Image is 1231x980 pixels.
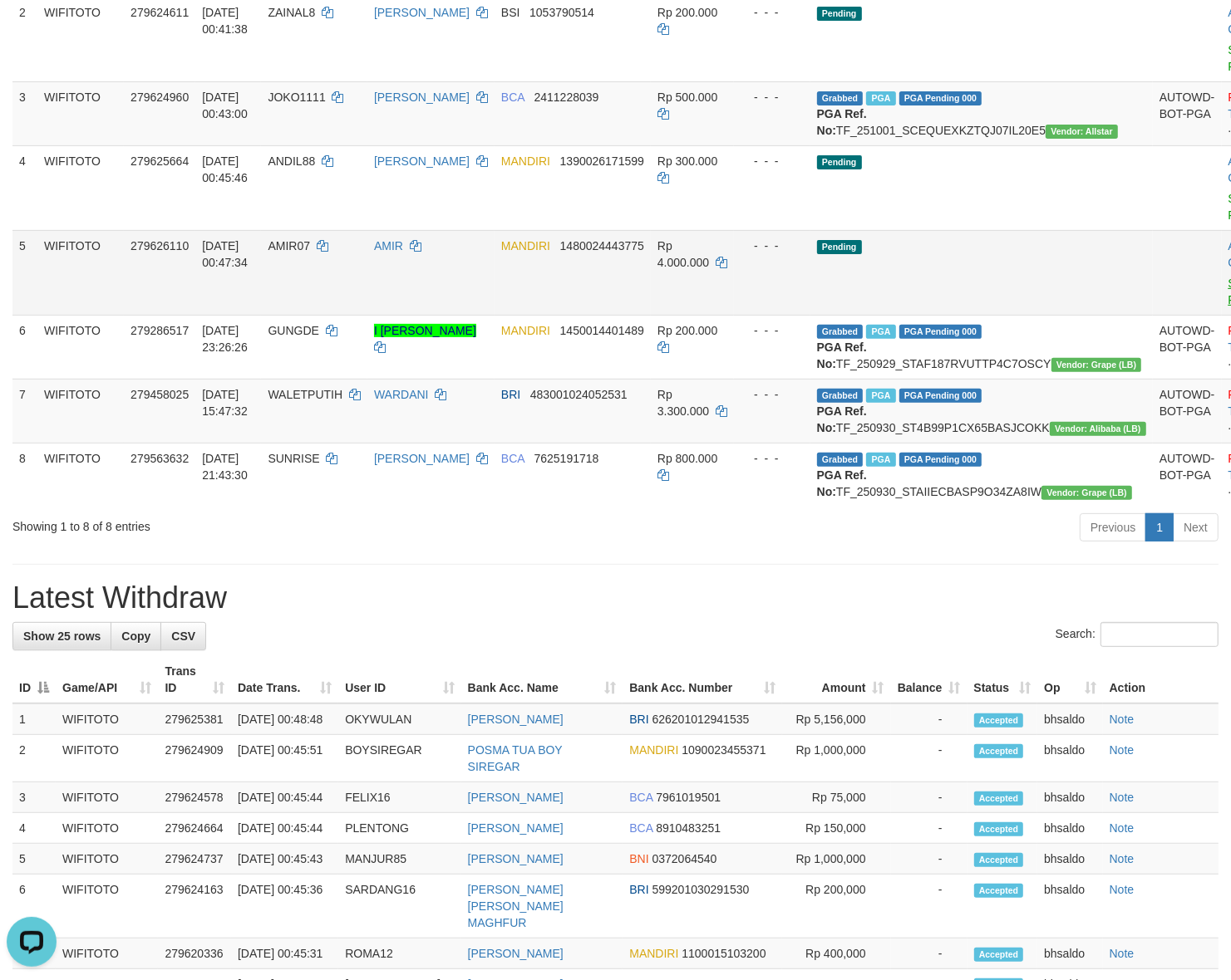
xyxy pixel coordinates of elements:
[1037,735,1102,782] td: bhsaldo
[1110,713,1135,726] a: Note
[268,239,310,252] span: AMIR07
[338,875,461,938] td: SARDANG16
[268,91,325,104] span: JOKO1111
[501,388,520,401] span: BRI
[158,844,231,875] td: 279624737
[1110,821,1135,835] a: Note
[974,948,1024,962] span: Accepted
[1050,422,1146,436] span: Vendor URL: https://dashboard.q2checkout.com/secure
[656,791,721,804] span: Copy 7961019501 to clipboard
[974,791,1024,806] span: Accepted
[629,821,652,835] span: BCA
[891,656,968,703] th: Balance: activate to sort column ascending
[1037,703,1102,735] td: bhsaldo
[899,91,982,105] span: PGA Pending
[560,324,644,337] span: Copy 1450014401489 to clipboard
[202,6,248,36] span: [DATE] 00:41:38
[817,404,867,434] b: PGA Ref. No:
[534,91,599,104] span: Copy 2411228039 to clipboard
[121,630,150,643] span: Copy
[130,452,189,465] span: 279563632
[374,452,470,465] a: [PERSON_NAME]
[338,656,461,703] th: User ID: activate to sort column ascending
[1110,743,1135,757] a: Note
[231,656,338,703] th: Date Trans.: activate to sort column ascending
[37,230,124,315] td: WIFITOTO
[891,875,968,938] td: -
[202,452,248,482] span: [DATE] 21:43:30
[12,512,500,535] div: Showing 1 to 8 of 8 entries
[968,656,1038,703] th: Status: activate to sort column ascending
[158,703,231,735] td: 279625381
[817,91,864,105] span: Grabbed
[891,938,968,969] td: -
[741,4,804,21] div: - - -
[12,875,56,938] td: 6
[1145,513,1174,541] a: 1
[231,938,338,969] td: [DATE] 00:45:31
[817,240,862,254] span: Pending
[1101,622,1219,647] input: Search:
[1037,844,1102,875] td: bhsaldo
[974,853,1024,867] span: Accepted
[1056,622,1219,647] label: Search:
[12,656,56,703] th: ID: activate to sort column descending
[1103,656,1219,703] th: Action
[231,735,338,782] td: [DATE] 00:45:51
[501,154,550,168] span: MANDIRI
[899,453,982,467] span: PGA Pending
[202,154,248,184] span: [DATE] 00:45:46
[56,703,158,735] td: WIFITOTO
[782,844,890,875] td: Rp 1,000,000
[1037,782,1102,813] td: bhsaldo
[1173,513,1219,541] a: Next
[974,713,1024,728] span: Accepted
[741,386,804,403] div: - - -
[12,581,1219,615] h1: Latest Withdraw
[891,782,968,813] td: -
[374,91,470,104] a: [PERSON_NAME]
[891,813,968,844] td: -
[338,735,461,782] td: BOYSIREGAR
[374,239,403,252] a: AMIR
[810,443,1153,507] td: TF_250930_STAIIECBASP9O34ZA8IW
[866,453,895,467] span: Marked by bhsjuli
[782,938,890,969] td: Rp 400,000
[338,813,461,844] td: PLENTONG
[468,791,564,804] a: [PERSON_NAME]
[1153,81,1222,145] td: AUTOWD-BOT-PGA
[202,388,248,418] span: [DATE] 15:47:32
[817,389,864,403] span: Grabbed
[37,81,124,145] td: WIFITOTO
[12,379,37,443] td: 7
[682,947,766,960] span: Copy 1100015103200 to clipboard
[268,6,315,19] span: ZAINAL8
[130,154,189,168] span: 279625664
[338,938,461,969] td: ROMA12
[810,81,1153,145] td: TF_251001_SCEQUEXKZTQJ07IL20E5
[1037,875,1102,938] td: bhsaldo
[1153,443,1222,507] td: AUTOWD-BOT-PGA
[12,315,37,379] td: 6
[111,622,161,650] a: Copy
[56,813,158,844] td: WIFITOTO
[468,852,564,865] a: [PERSON_NAME]
[1051,358,1142,372] span: Vendor URL: https://dashboard.q2checkout.com/secure
[657,239,709,269] span: Rp 4.000.000
[782,703,890,735] td: Rp 5,156,000
[468,821,564,835] a: [PERSON_NAME]
[899,389,982,403] span: PGA Pending
[158,938,231,969] td: 279620336
[741,450,804,467] div: - - -
[782,875,890,938] td: Rp 200,000
[7,7,57,56] button: Open LiveChat chat widget
[374,324,476,337] a: I [PERSON_NAME]
[23,630,101,643] span: Show 25 rows
[130,388,189,401] span: 279458025
[501,6,520,19] span: BSI
[37,315,124,379] td: WIFITOTO
[501,91,524,104] span: BCA
[468,743,563,773] a: POSMA TUA BOY SIREGAR
[817,155,862,169] span: Pending
[12,782,56,813] td: 3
